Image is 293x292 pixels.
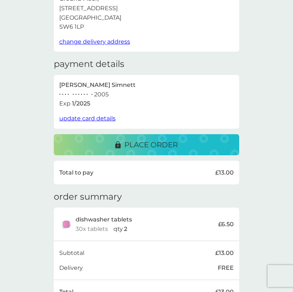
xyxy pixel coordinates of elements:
[113,224,123,234] p: qty
[59,93,61,96] p: ●
[54,59,124,69] h3: payment details
[78,93,80,96] p: ●
[72,99,90,108] p: 1 / 2025
[62,93,64,96] p: ●
[59,22,84,32] p: SW6 1LP
[68,93,69,96] p: ●
[59,4,118,13] p: [STREET_ADDRESS]
[59,37,130,47] button: change delivery address
[124,224,127,234] p: 2
[215,248,234,258] p: £13.00
[73,93,74,96] p: ●
[59,263,83,273] p: Delivery
[59,115,116,122] span: update card details
[215,168,234,177] p: £13.00
[59,80,136,90] p: [PERSON_NAME] Simnett
[59,114,116,123] button: update card details
[59,168,93,177] p: Total to pay
[59,38,130,45] span: change delivery address
[59,13,121,23] p: [GEOGRAPHIC_DATA]
[54,134,239,155] button: place order
[84,93,85,96] p: ●
[91,93,93,96] p: ●
[124,139,178,151] p: place order
[59,248,84,258] p: Subtotal
[75,93,77,96] p: ●
[59,99,71,108] p: Exp
[87,93,88,96] p: ●
[218,263,234,273] p: FREE
[76,224,108,234] p: 30x tablets
[65,93,66,96] p: ●
[76,215,132,224] p: dishwasher tablets
[218,220,234,229] p: £6.50
[94,90,109,99] p: 2005
[81,93,82,96] p: ●
[54,192,122,202] h3: order summary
